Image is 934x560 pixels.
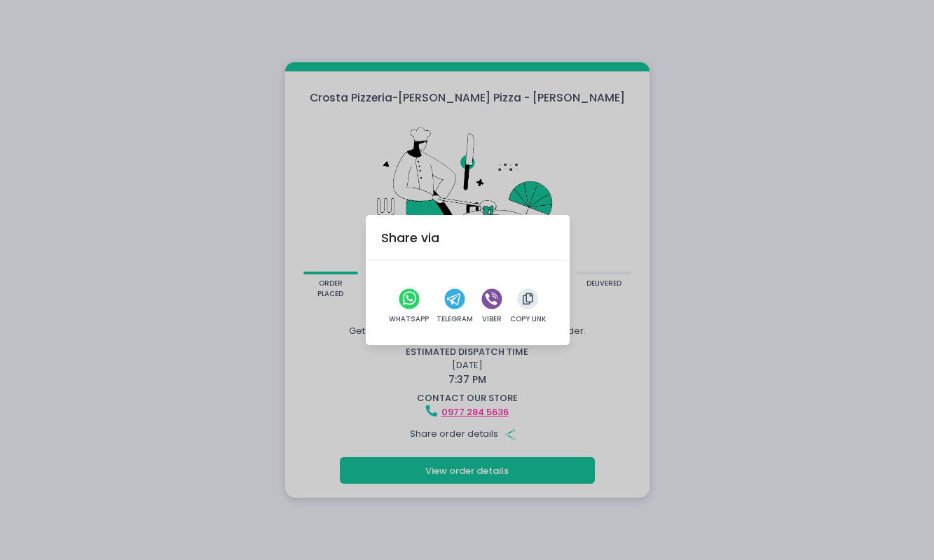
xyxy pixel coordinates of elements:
div: WhatsApp [389,314,429,325]
button: whatsapp [399,288,420,309]
button: viber [481,288,502,309]
button: telegram [444,288,465,309]
div: Copy Link [510,314,546,325]
div: Viber [481,314,502,325]
div: Telegram [437,314,473,325]
div: Share via [381,229,439,247]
